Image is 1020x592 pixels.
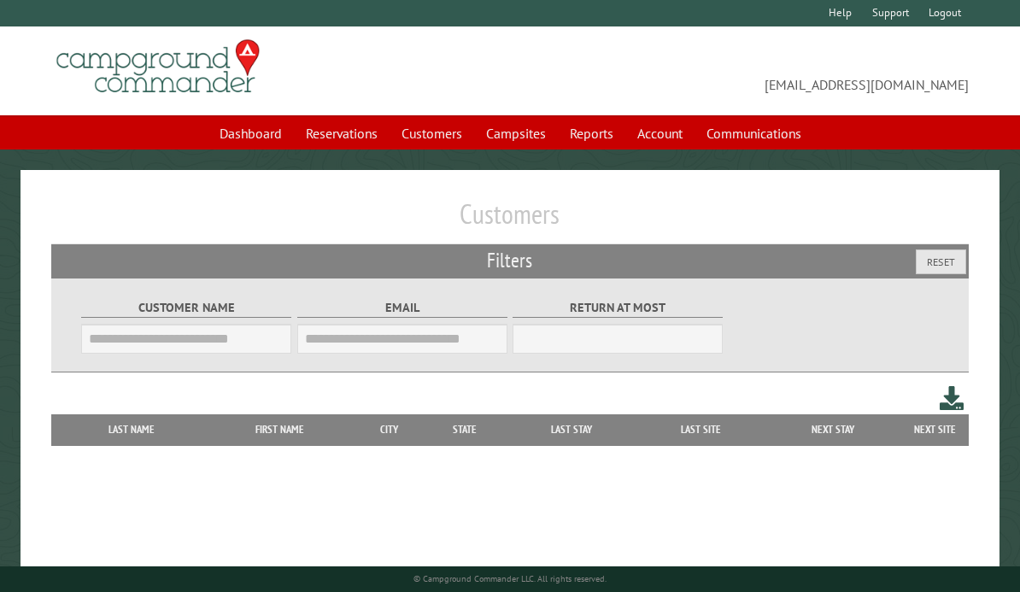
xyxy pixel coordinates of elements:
a: Reports [560,117,624,149]
th: State [423,414,507,445]
th: Last Stay [507,414,637,445]
th: First Name [204,414,356,445]
th: Last Name [60,414,204,445]
label: Return at most [513,298,723,318]
a: Download this customer list (.csv) [940,383,964,414]
th: City [355,414,423,445]
th: Next Site [900,414,969,445]
h2: Filters [51,244,970,277]
a: Communications [696,117,812,149]
a: Dashboard [209,117,292,149]
th: Last Site [637,414,765,445]
span: [EMAIL_ADDRESS][DOMAIN_NAME] [510,47,969,95]
a: Account [627,117,693,149]
th: Next Stay [765,414,900,445]
h1: Customers [51,197,970,244]
a: Reservations [296,117,388,149]
small: © Campground Commander LLC. All rights reserved. [413,573,607,584]
button: Reset [916,249,966,274]
a: Customers [391,117,472,149]
label: Customer Name [81,298,291,318]
a: Campsites [476,117,556,149]
label: Email [297,298,507,318]
img: Campground Commander [51,33,265,100]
